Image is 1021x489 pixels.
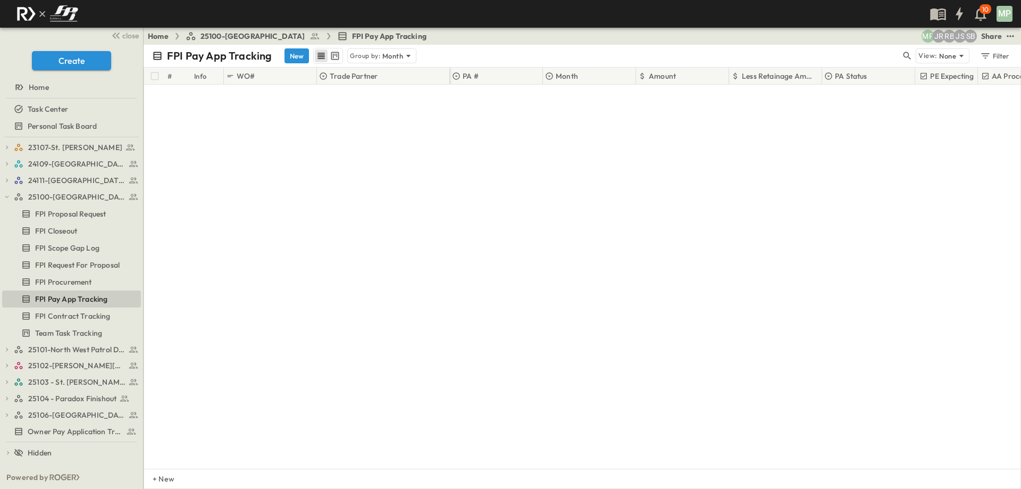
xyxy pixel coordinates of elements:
button: kanban view [328,49,341,62]
a: FPI Pay App Tracking [337,31,426,42]
div: FPI Procurementtest [2,273,141,291]
span: 25102-Christ The Redeemer Anglican Church [28,360,125,371]
div: # [168,61,172,91]
div: Regina Barnett (rbarnett@fpibuilders.com) [943,30,956,43]
span: Task Center [28,104,68,114]
span: 25100-[GEOGRAPHIC_DATA] [200,31,305,42]
p: WO# [237,71,255,81]
a: FPI Proposal Request [2,206,139,221]
div: 25106-St. Andrews Parking Lottest [2,407,141,424]
a: 25101-North West Patrol Division [14,342,139,357]
div: FPI Scope Gap Logtest [2,239,141,256]
a: 25103 - St. [PERSON_NAME] Phase 2 [14,375,139,389]
span: 25104 - Paradox Finishout [28,393,116,404]
div: 25103 - St. [PERSON_NAME] Phase 2test [2,374,141,391]
div: FPI Contract Trackingtest [2,308,141,325]
a: FPI Contract Tracking [2,309,139,324]
span: 25103 - St. [PERSON_NAME] Phase 2 [28,377,125,387]
a: 23107-St. [PERSON_NAME] [14,140,139,155]
span: FPI Closeout [35,226,77,236]
p: FPI Pay App Tracking [167,48,272,63]
a: FPI Request For Proposal [2,258,139,272]
p: PA Status [835,71,867,81]
button: Create [32,51,111,70]
span: 23107-St. [PERSON_NAME] [28,142,122,153]
p: PA # [463,71,479,81]
span: Team Task Tracking [35,328,102,338]
span: close [122,30,139,41]
p: None [939,51,956,61]
span: 25101-North West Patrol Division [28,344,125,355]
span: 24109-St. Teresa of Calcutta Parish Hall [28,159,125,169]
a: 25102-Christ The Redeemer Anglican Church [14,358,139,373]
p: PE Expecting [930,71,974,81]
div: 25100-Vanguard Prep Schooltest [2,188,141,205]
div: Jayden Ramirez (jramirez@fpibuilders.com) [932,30,945,43]
img: c8d7d1ed905e502e8f77bf7063faec64e13b34fdb1f2bdd94b0e311fc34f8000.png [13,3,82,25]
a: 24111-[GEOGRAPHIC_DATA] [14,173,139,188]
a: FPI Closeout [2,223,139,238]
a: FPI Procurement [2,275,139,289]
a: 25104 - Paradox Finishout [14,391,139,406]
a: FPI Scope Gap Log [2,241,139,255]
div: FPI Pay App Trackingtest [2,291,141,308]
span: Home [29,82,49,93]
span: Hidden [28,447,52,458]
span: Owner Pay Application Tracking [28,426,122,437]
div: MP [997,6,1012,22]
button: test [1004,30,1017,43]
div: 25101-North West Patrol Divisiontest [2,341,141,358]
a: 25100-Vanguard Prep School [14,189,139,204]
span: 24111-[GEOGRAPHIC_DATA] [28,175,125,186]
a: FPI Pay App Tracking [2,292,139,306]
div: 23107-St. [PERSON_NAME]test [2,139,141,156]
a: Home [148,31,169,42]
div: 24111-[GEOGRAPHIC_DATA]test [2,172,141,189]
p: Less Retainage Amount [742,71,816,81]
div: FPI Closeouttest [2,222,141,239]
span: Personal Task Board [28,121,97,131]
a: 25106-St. Andrews Parking Lot [14,408,139,422]
p: Month [382,51,403,61]
button: close [107,28,141,43]
a: Owner Pay Application Tracking [2,424,139,439]
span: FPI Contract Tracking [35,311,111,321]
span: 25100-Vanguard Prep School [28,192,125,202]
span: FPI Pay App Tracking [35,294,107,304]
div: table view [313,48,343,64]
a: 25100-[GEOGRAPHIC_DATA] [186,31,320,42]
p: Group by: [350,51,380,61]
p: + New [153,474,159,484]
a: 24109-St. Teresa of Calcutta Parish Hall [14,156,139,171]
p: 10 [982,5,989,14]
div: 25104 - Paradox Finishouttest [2,390,141,407]
p: Trade Partner [330,71,378,81]
div: Filter [980,50,1010,62]
span: FPI Procurement [35,277,92,287]
a: Personal Task Board [2,119,139,134]
span: FPI Request For Proposal [35,260,120,270]
a: Team Task Tracking [2,326,139,341]
nav: breadcrumbs [148,31,433,42]
span: 25106-St. Andrews Parking Lot [28,410,125,420]
p: Month [556,71,578,81]
div: Info [192,68,224,85]
a: Home [2,80,139,95]
div: 24109-St. Teresa of Calcutta Parish Halltest [2,155,141,172]
div: # [165,68,192,85]
span: FPI Pay App Tracking [352,31,426,42]
div: FPI Proposal Requesttest [2,205,141,222]
div: FPI Request For Proposaltest [2,256,141,273]
span: FPI Scope Gap Log [35,243,99,253]
div: Owner Pay Application Trackingtest [2,423,141,440]
div: Personal Task Boardtest [2,118,141,135]
a: Task Center [2,102,139,117]
div: Info [194,61,207,91]
div: Share [981,31,1002,42]
div: Team Task Trackingtest [2,325,141,342]
div: 25102-Christ The Redeemer Anglican Churchtest [2,357,141,374]
button: Filter [976,48,1012,63]
div: Monica Pruteanu (mpruteanu@fpibuilders.com) [922,30,934,43]
div: Jesse Sullivan (jsullivan@fpibuilders.com) [953,30,966,43]
p: View: [918,50,937,62]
